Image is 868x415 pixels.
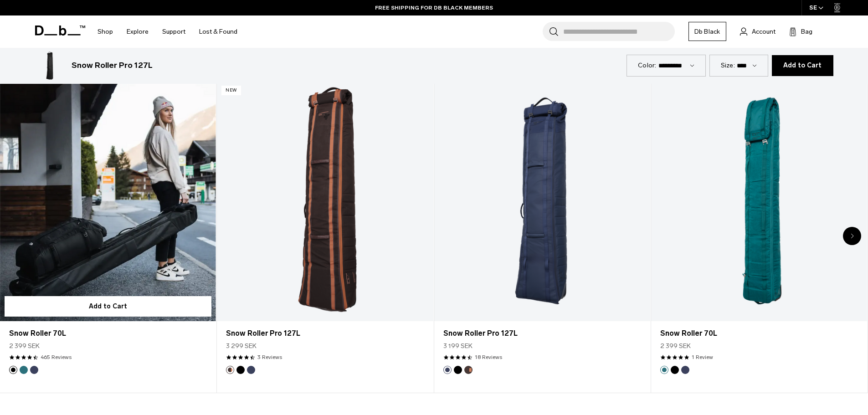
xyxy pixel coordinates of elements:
a: Snow Roller 70L [660,328,858,339]
div: Keywords by Traffic [101,56,154,61]
span: 3 299 SEK [226,341,257,351]
a: Account [740,26,776,37]
a: Snow Roller Pro 127L [217,81,433,321]
button: Homegrown with Lu [464,366,473,374]
a: Snow Roller 70L [651,81,867,321]
div: 4 / 8 [651,81,868,393]
a: 18 reviews [475,353,502,361]
a: Db Black [688,22,726,41]
div: v 4.0.25 [26,15,45,22]
button: Blue Hour [247,366,255,374]
a: Support [162,15,185,48]
label: Color: [638,61,657,70]
a: 465 reviews [41,353,72,361]
button: Black Out [236,366,245,374]
span: Bag [801,27,812,36]
span: Account [752,27,776,36]
button: Blue Hour [443,366,452,374]
div: Next slide [843,227,861,245]
button: Black Out [9,366,17,374]
button: Blue Hour [681,366,689,374]
button: Add to Cart [772,55,833,76]
button: Black Out [671,366,679,374]
a: Shop [98,15,113,48]
div: Domain: [DOMAIN_NAME] [24,24,100,31]
div: 3 / 8 [434,81,651,393]
button: Add to Cart [5,296,211,317]
nav: Main Navigation [91,15,244,48]
a: Snow Roller Pro 127L [226,328,424,339]
button: Homegrown with Lu [226,366,234,374]
a: Explore [127,15,149,48]
label: Size: [721,61,735,70]
div: Domain Overview [35,56,82,61]
span: 2 399 SEK [9,341,40,351]
img: tab_domain_overview_orange.svg [25,55,32,62]
a: 3 reviews [257,353,282,361]
p: New [221,86,241,95]
button: Blue Hour [30,366,38,374]
button: Midnight Teal [660,366,668,374]
button: Midnight Teal [20,366,28,374]
a: Snow Roller 70L [9,328,207,339]
span: Add to Cart [783,62,822,69]
button: Black Out [454,366,462,374]
a: Snow Roller Pro 127L [434,81,650,321]
a: 1 reviews [692,353,713,361]
div: 2 / 8 [217,81,434,393]
img: website_grey.svg [15,24,22,31]
img: logo_orange.svg [15,15,22,22]
a: Snow Roller Pro 127L [443,328,641,339]
a: Lost & Found [199,15,237,48]
img: Snow_roller_pro_black_out_new_db1.png [35,51,64,80]
img: tab_keywords_by_traffic_grey.svg [91,55,98,62]
h3: Snow Roller Pro 127L [72,60,153,72]
a: FREE SHIPPING FOR DB BLACK MEMBERS [375,4,493,12]
span: 3 199 SEK [443,341,473,351]
span: 2 399 SEK [660,341,691,351]
button: Bag [789,26,812,37]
